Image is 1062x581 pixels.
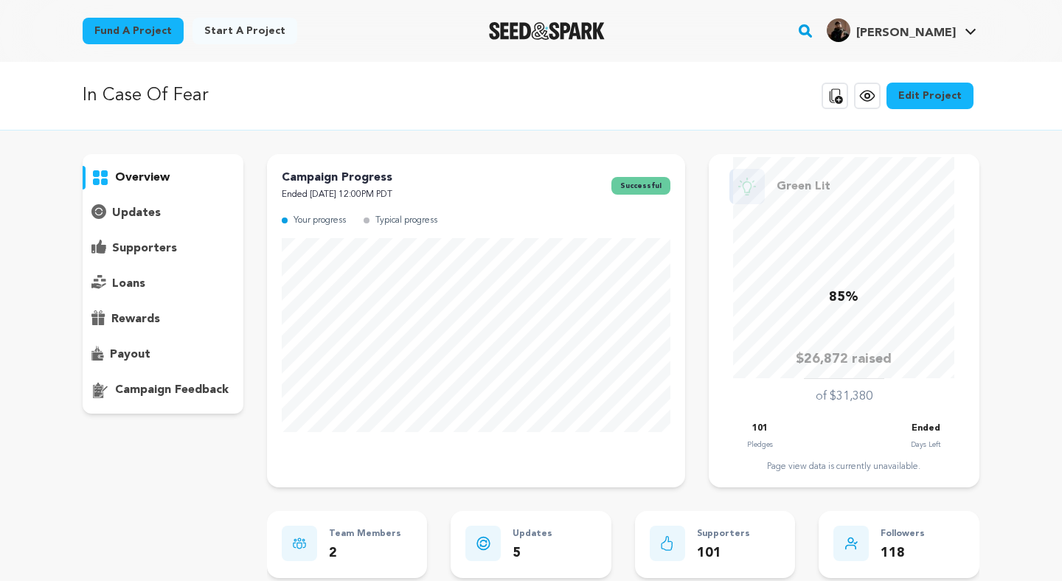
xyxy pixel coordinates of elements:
[489,22,605,40] img: Seed&Spark Logo Dark Mode
[115,169,170,187] p: overview
[752,420,768,437] p: 101
[83,272,243,296] button: loans
[816,388,872,406] p: of $31,380
[827,18,850,42] img: 129b334d9b3e1414.jpg
[824,15,979,46] span: Aaron S.'s Profile
[115,381,229,399] p: campaign feedback
[192,18,297,44] a: Start a project
[329,526,401,543] p: Team Members
[112,275,145,293] p: loans
[886,83,974,109] a: Edit Project
[83,18,184,44] a: Fund a project
[111,310,160,328] p: rewards
[294,212,346,229] p: Your progress
[83,237,243,260] button: supporters
[329,543,401,564] p: 2
[856,27,956,39] span: [PERSON_NAME]
[827,18,956,42] div: Aaron S.'s Profile
[513,543,552,564] p: 5
[112,240,177,257] p: supporters
[282,169,392,187] p: Campaign Progress
[513,526,552,543] p: Updates
[489,22,605,40] a: Seed&Spark Homepage
[911,437,940,452] p: Days Left
[611,177,670,195] span: successful
[83,343,243,366] button: payout
[824,15,979,42] a: Aaron S.'s Profile
[110,346,150,363] p: payout
[912,420,940,437] p: Ended
[83,378,243,402] button: campaign feedback
[112,204,161,222] p: updates
[282,187,392,203] p: Ended [DATE] 12:00PM PDT
[83,307,243,331] button: rewards
[697,526,750,543] p: Supporters
[881,543,925,564] p: 118
[697,543,750,564] p: 101
[83,83,208,109] p: In Case Of Fear
[747,437,773,452] p: Pledges
[723,461,965,473] div: Page view data is currently unavailable.
[83,166,243,189] button: overview
[881,526,925,543] p: Followers
[829,287,858,308] p: 85%
[375,212,437,229] p: Typical progress
[83,201,243,225] button: updates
